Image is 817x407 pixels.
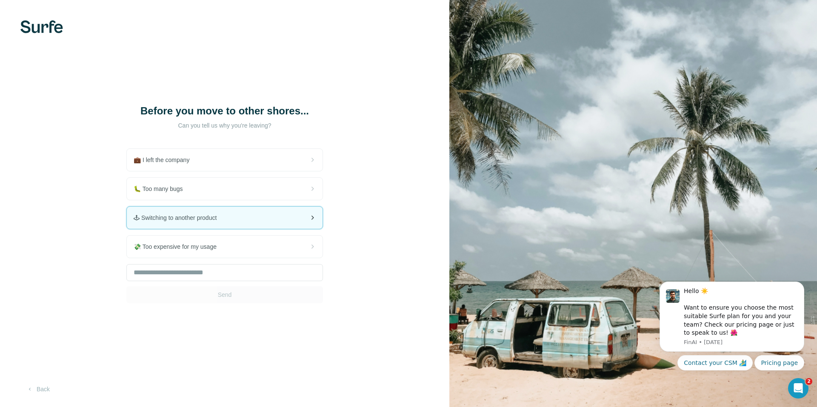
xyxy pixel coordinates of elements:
span: 2 [806,378,812,385]
h1: Before you move to other shores... [140,104,310,118]
span: 🐛 Too many bugs [134,185,190,193]
iframe: Intercom live chat [788,378,808,398]
iframe: Intercom notifications message [647,274,817,376]
p: Can you tell us why you're leaving? [140,121,310,130]
img: Surfe's logo [20,20,63,33]
span: 💸 Too expensive for my usage [134,242,223,251]
span: 💼 I left the company [134,156,196,164]
span: 🕹 Switching to another product [134,213,223,222]
button: Back [20,381,56,397]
